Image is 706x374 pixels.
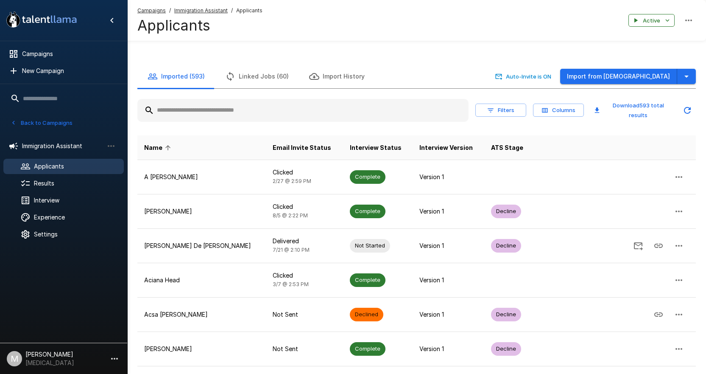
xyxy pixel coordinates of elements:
span: Copy Interview Link [648,242,669,249]
button: Auto-Invite is ON [494,70,553,83]
span: Email Invite Status [273,143,331,153]
p: Delivered [273,237,336,245]
button: Columns [533,104,584,117]
h4: Applicants [137,17,262,34]
p: Version 1 [419,173,477,181]
p: A [PERSON_NAME] [144,173,259,181]
span: Decline [491,345,521,353]
p: Not Sent [273,345,336,353]
button: Import from [DEMOGRAPHIC_DATA] [560,69,677,84]
button: Updated Today - 4:30 PM [679,102,696,119]
span: ATS Stage [491,143,523,153]
button: Filters [475,104,526,117]
p: Not Sent [273,310,336,319]
p: Version 1 [419,207,477,216]
span: 2/27 @ 2:59 PM [273,178,311,184]
span: Complete [350,276,385,284]
button: Active [628,14,675,27]
button: Linked Jobs (60) [215,65,299,88]
p: Clicked [273,168,336,177]
button: Download593 total results [591,99,675,122]
span: Copy Interview Link [648,310,669,318]
p: Version 1 [419,242,477,250]
p: [PERSON_NAME] [144,345,259,353]
span: Declined [350,310,383,318]
span: 3/7 @ 2:53 PM [273,281,309,287]
button: Import History [299,65,375,88]
p: Version 1 [419,310,477,319]
p: Version 1 [419,345,477,353]
p: Aciana Head [144,276,259,284]
p: Clicked [273,271,336,280]
span: Decline [491,207,521,215]
p: [PERSON_NAME] De [PERSON_NAME] [144,242,259,250]
span: 8/5 @ 2:22 PM [273,212,308,219]
p: [PERSON_NAME] [144,207,259,216]
span: 7/21 @ 2:10 PM [273,247,310,253]
span: Interview Version [419,143,473,153]
span: Decline [491,242,521,250]
span: Name [144,143,173,153]
span: Complete [350,207,385,215]
p: Clicked [273,202,336,211]
span: Interview Status [350,143,402,153]
span: Decline [491,310,521,318]
span: Complete [350,173,385,181]
span: Complete [350,345,385,353]
p: Acsa [PERSON_NAME] [144,310,259,319]
p: Version 1 [419,276,477,284]
button: Imported (593) [137,65,215,88]
span: Send Invitation [628,242,648,249]
span: Not Started [350,242,390,250]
